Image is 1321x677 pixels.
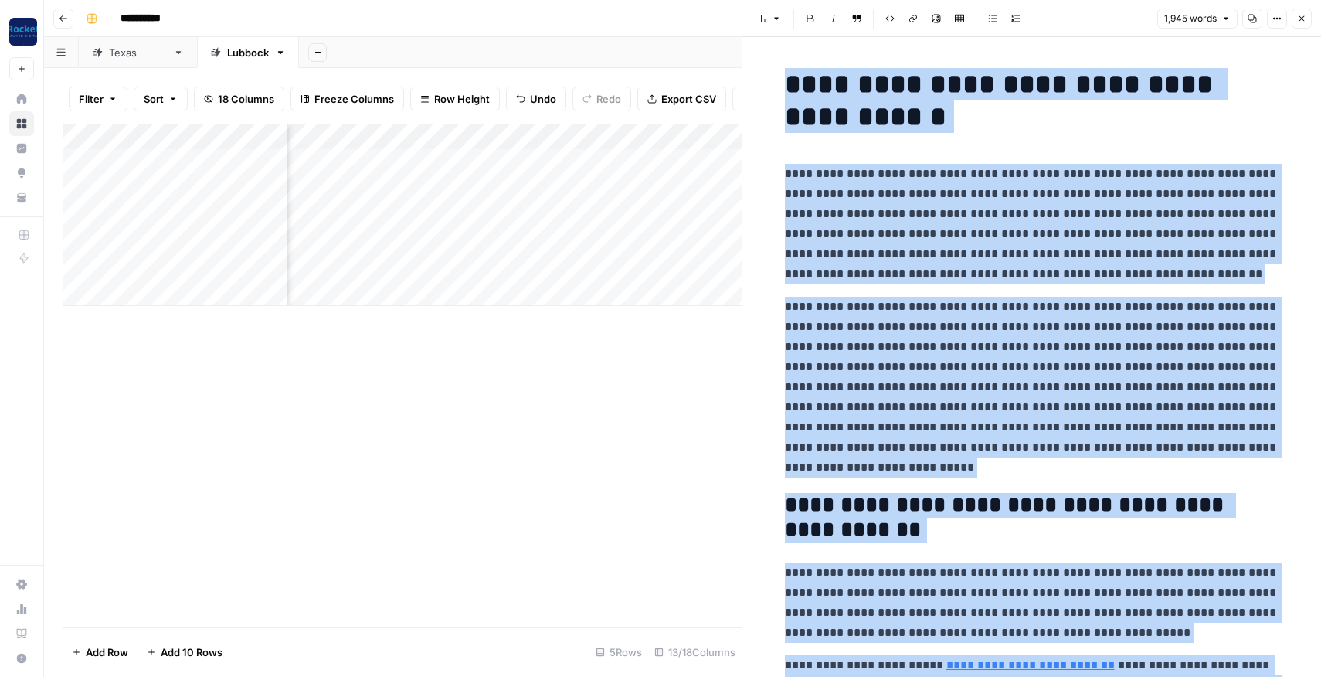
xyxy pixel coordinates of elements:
[86,645,128,660] span: Add Row
[506,87,566,111] button: Undo
[572,87,631,111] button: Redo
[63,640,138,665] button: Add Row
[661,91,716,107] span: Export CSV
[9,621,34,646] a: Learning Hub
[596,91,621,107] span: Redo
[9,87,34,111] a: Home
[290,87,404,111] button: Freeze Columns
[218,91,274,107] span: 18 Columns
[648,640,742,665] div: 13/18 Columns
[161,645,222,660] span: Add 10 Rows
[144,91,164,107] span: Sort
[434,91,490,107] span: Row Height
[9,646,34,671] button: Help + Support
[9,161,34,185] a: Opportunities
[589,640,648,665] div: 5 Rows
[79,37,197,68] a: [US_STATE]
[9,18,37,46] img: Rocket Pilots Logo
[9,111,34,136] a: Browse
[1164,12,1217,26] span: 1,945 words
[109,45,167,60] div: [US_STATE]
[9,572,34,597] a: Settings
[9,136,34,161] a: Insights
[197,37,299,68] a: Lubbock
[530,91,556,107] span: Undo
[9,12,34,51] button: Workspace: Rocket Pilots
[138,640,232,665] button: Add 10 Rows
[227,45,269,60] div: Lubbock
[1157,9,1238,29] button: 1,945 words
[134,87,188,111] button: Sort
[314,91,394,107] span: Freeze Columns
[410,87,500,111] button: Row Height
[194,87,284,111] button: 18 Columns
[9,185,34,210] a: Your Data
[69,87,127,111] button: Filter
[637,87,726,111] button: Export CSV
[79,91,104,107] span: Filter
[9,597,34,621] a: Usage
